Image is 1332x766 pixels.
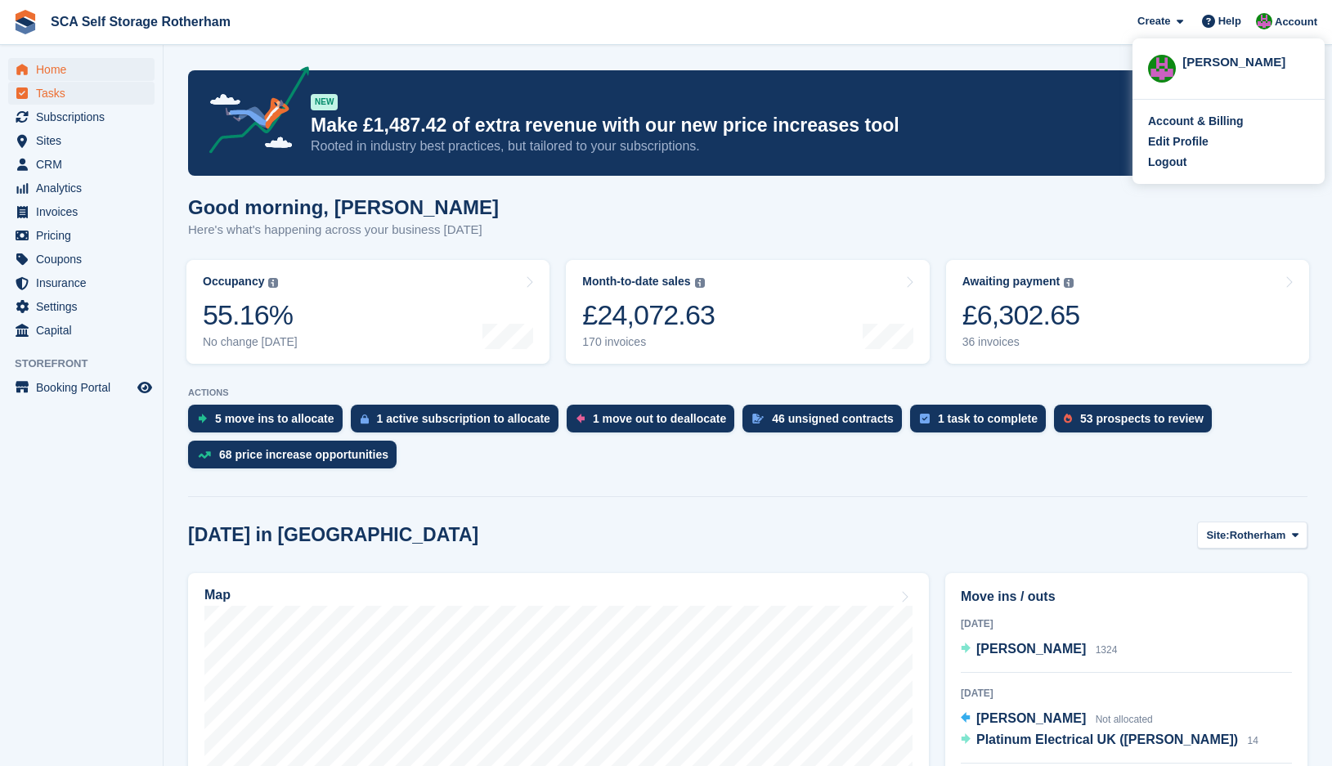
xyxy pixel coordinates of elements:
a: Platinum Electrical UK ([PERSON_NAME]) 14 [961,730,1258,751]
img: Sarah Race [1256,13,1272,29]
a: Month-to-date sales £24,072.63 170 invoices [566,260,929,364]
span: Tasks [36,82,134,105]
a: menu [8,376,155,399]
div: [DATE] [961,686,1292,701]
a: 46 unsigned contracts [742,405,910,441]
a: [PERSON_NAME] 1324 [961,639,1117,661]
h2: Move ins / outs [961,587,1292,607]
span: Rotherham [1230,527,1286,544]
a: Preview store [135,378,155,397]
p: Rooted in industry best practices, but tailored to your subscriptions. [311,137,1164,155]
span: Site: [1206,527,1229,544]
span: 1324 [1096,644,1118,656]
a: 5 move ins to allocate [188,405,351,441]
a: menu [8,295,155,318]
p: Make £1,487.42 of extra revenue with our new price increases tool [311,114,1164,137]
div: Month-to-date sales [582,275,690,289]
span: Coupons [36,248,134,271]
a: menu [8,82,155,105]
a: 53 prospects to review [1054,405,1220,441]
a: menu [8,58,155,81]
a: [PERSON_NAME] Not allocated [961,709,1153,730]
div: 36 invoices [962,335,1080,349]
a: 1 active subscription to allocate [351,405,567,441]
div: Edit Profile [1148,133,1209,150]
div: [PERSON_NAME] [1182,53,1309,68]
span: Platinum Electrical UK ([PERSON_NAME]) [976,732,1238,746]
span: Booking Portal [36,376,134,399]
div: 68 price increase opportunities [219,448,388,461]
a: Edit Profile [1148,133,1309,150]
button: Site: Rotherham [1197,522,1307,549]
img: active_subscription_to_allocate_icon-d502201f5373d7db506a760aba3b589e785aa758c864c3986d89f69b8ff3... [361,414,369,424]
a: menu [8,224,155,247]
a: Account & Billing [1148,113,1309,130]
a: 68 price increase opportunities [188,441,405,477]
div: £6,302.65 [962,298,1080,332]
a: SCA Self Storage Rotherham [44,8,237,35]
img: prospect-51fa495bee0391a8d652442698ab0144808aea92771e9ea1ae160a38d050c398.svg [1064,414,1072,423]
div: Occupancy [203,275,264,289]
span: Storefront [15,356,163,372]
div: £24,072.63 [582,298,715,332]
div: 53 prospects to review [1080,412,1204,425]
span: 14 [1248,735,1258,746]
span: CRM [36,153,134,176]
div: 170 invoices [582,335,715,349]
div: 46 unsigned contracts [772,412,894,425]
img: stora-icon-8386f47178a22dfd0bd8f6a31ec36ba5ce8667c1dd55bd0f319d3a0aa187defe.svg [13,10,38,34]
span: [PERSON_NAME] [976,711,1086,725]
img: contract_signature_icon-13c848040528278c33f63329250d36e43548de30e8caae1d1a13099fd9432cc5.svg [752,414,764,423]
div: No change [DATE] [203,335,298,349]
div: 1 active subscription to allocate [377,412,550,425]
h2: Map [204,588,231,602]
div: Account & Billing [1148,113,1244,130]
h2: [DATE] in [GEOGRAPHIC_DATA] [188,524,478,546]
span: Create [1137,13,1170,29]
img: Sarah Race [1148,55,1176,83]
div: NEW [311,94,338,110]
span: Insurance [36,271,134,294]
img: icon-info-grey-7440780725fd019a000dd9b08b2336e03edf1995a4989e88bcd33f0948082b44.svg [268,278,278,288]
div: 1 move out to deallocate [593,412,726,425]
div: 1 task to complete [938,412,1038,425]
img: move_ins_to_allocate_icon-fdf77a2bb77ea45bf5b3d319d69a93e2d87916cf1d5bf7949dd705db3b84f3ca.svg [198,414,207,423]
a: 1 task to complete [910,405,1054,441]
a: menu [8,153,155,176]
span: Home [36,58,134,81]
img: move_outs_to_deallocate_icon-f764333ba52eb49d3ac5e1228854f67142a1ed5810a6f6cc68b1a99e826820c5.svg [576,414,585,423]
a: menu [8,200,155,223]
img: task-75834270c22a3079a89374b754ae025e5fb1db73e45f91037f5363f120a921f8.svg [920,414,930,423]
span: Settings [36,295,134,318]
span: [PERSON_NAME] [976,642,1086,656]
a: menu [8,319,155,342]
a: menu [8,177,155,199]
span: Sites [36,129,134,152]
p: ACTIONS [188,387,1307,398]
span: Subscriptions [36,105,134,128]
a: menu [8,248,155,271]
span: Capital [36,319,134,342]
div: 5 move ins to allocate [215,412,334,425]
h1: Good morning, [PERSON_NAME] [188,196,499,218]
a: menu [8,271,155,294]
span: Account [1275,14,1317,30]
img: price_increase_opportunities-93ffe204e8149a01c8c9dc8f82e8f89637d9d84a8eef4429ea346261dce0b2c0.svg [198,451,211,459]
div: 55.16% [203,298,298,332]
a: Occupancy 55.16% No change [DATE] [186,260,549,364]
a: menu [8,105,155,128]
a: Logout [1148,154,1309,171]
a: 1 move out to deallocate [567,405,742,441]
a: menu [8,129,155,152]
span: Help [1218,13,1241,29]
img: icon-info-grey-7440780725fd019a000dd9b08b2336e03edf1995a4989e88bcd33f0948082b44.svg [695,278,705,288]
p: Here's what's happening across your business [DATE] [188,221,499,240]
a: Awaiting payment £6,302.65 36 invoices [946,260,1309,364]
span: Invoices [36,200,134,223]
span: Not allocated [1096,714,1153,725]
div: [DATE] [961,616,1292,631]
img: price-adjustments-announcement-icon-8257ccfd72463d97f412b2fc003d46551f7dbcb40ab6d574587a9cd5c0d94... [195,66,310,159]
span: Analytics [36,177,134,199]
div: Awaiting payment [962,275,1061,289]
span: Pricing [36,224,134,247]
